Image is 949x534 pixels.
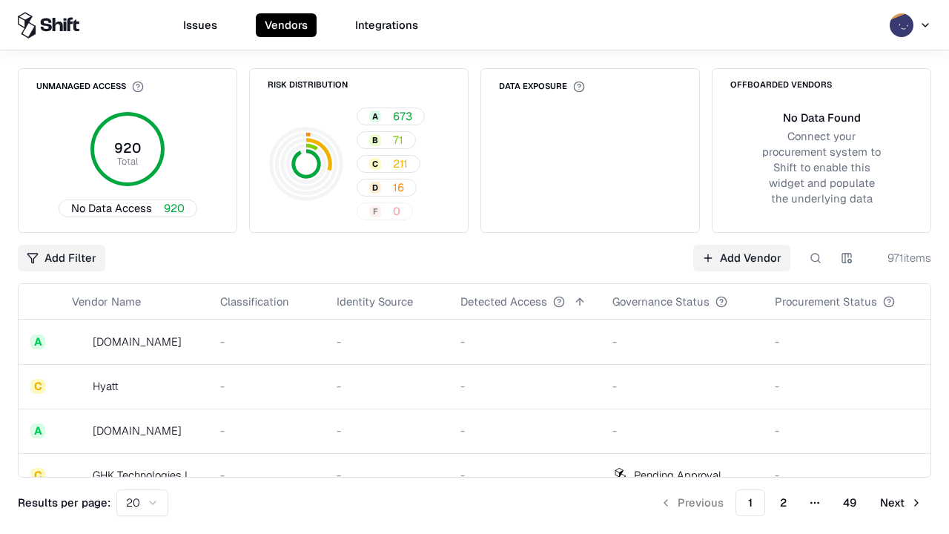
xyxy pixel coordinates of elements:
div: C [369,158,381,170]
div: - [775,378,919,394]
div: - [337,378,437,394]
div: [DOMAIN_NAME] [93,334,182,349]
button: 49 [831,489,868,516]
div: - [220,334,313,349]
img: intrado.com [72,334,87,349]
span: 673 [393,108,412,124]
div: Data Exposure [499,81,585,93]
div: - [220,378,313,394]
div: - [460,467,589,483]
button: Add Filter [18,245,105,271]
div: - [612,378,751,394]
span: 71 [393,132,403,148]
div: - [337,423,437,438]
div: Offboarded Vendors [730,81,832,89]
div: D [369,182,381,194]
div: - [460,378,589,394]
button: Next [871,489,931,516]
tspan: 920 [114,139,141,156]
span: 16 [393,179,404,195]
div: - [460,423,589,438]
div: [DOMAIN_NAME] [93,423,182,438]
p: Results per page: [18,495,110,510]
div: A [30,334,45,349]
div: Classification [220,294,289,309]
div: Connect your procurement system to Shift to enable this widget and populate the underlying data [760,128,883,207]
button: C211 [357,155,420,173]
div: 971 items [872,250,931,266]
img: GHK Technologies Inc. [72,468,87,483]
div: - [337,334,437,349]
button: 1 [735,489,765,516]
div: - [775,334,919,349]
div: - [220,423,313,438]
div: - [337,467,437,483]
button: 2 [768,489,798,516]
div: - [460,334,589,349]
div: Detected Access [460,294,547,309]
button: D16 [357,179,417,197]
div: - [612,334,751,349]
div: Hyatt [93,378,119,394]
button: Issues [174,13,226,37]
div: C [30,379,45,394]
div: GHK Technologies Inc. [93,467,196,483]
div: Identity Source [337,294,413,309]
button: B71 [357,131,416,149]
div: B [369,134,381,146]
div: - [220,467,313,483]
button: Vendors [256,13,317,37]
span: No Data Access [71,200,152,216]
div: A [369,111,381,122]
img: primesec.co.il [72,423,87,438]
div: Vendor Name [72,294,141,309]
button: No Data Access920 [59,200,197,217]
div: Pending Approval [634,467,721,483]
button: Integrations [346,13,427,37]
button: A673 [357,108,425,125]
div: A [30,423,45,438]
div: Unmanaged Access [36,81,144,93]
div: - [775,423,919,438]
div: Governance Status [612,294,710,309]
div: Risk Distribution [268,81,348,89]
div: - [775,467,919,483]
div: - [612,423,751,438]
nav: pagination [651,489,931,516]
a: Add Vendor [693,245,790,271]
div: Procurement Status [775,294,877,309]
span: 211 [393,156,408,171]
span: 920 [164,200,185,216]
div: C [30,468,45,483]
tspan: Total [117,155,138,168]
div: No Data Found [783,110,861,125]
img: Hyatt [72,379,87,394]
